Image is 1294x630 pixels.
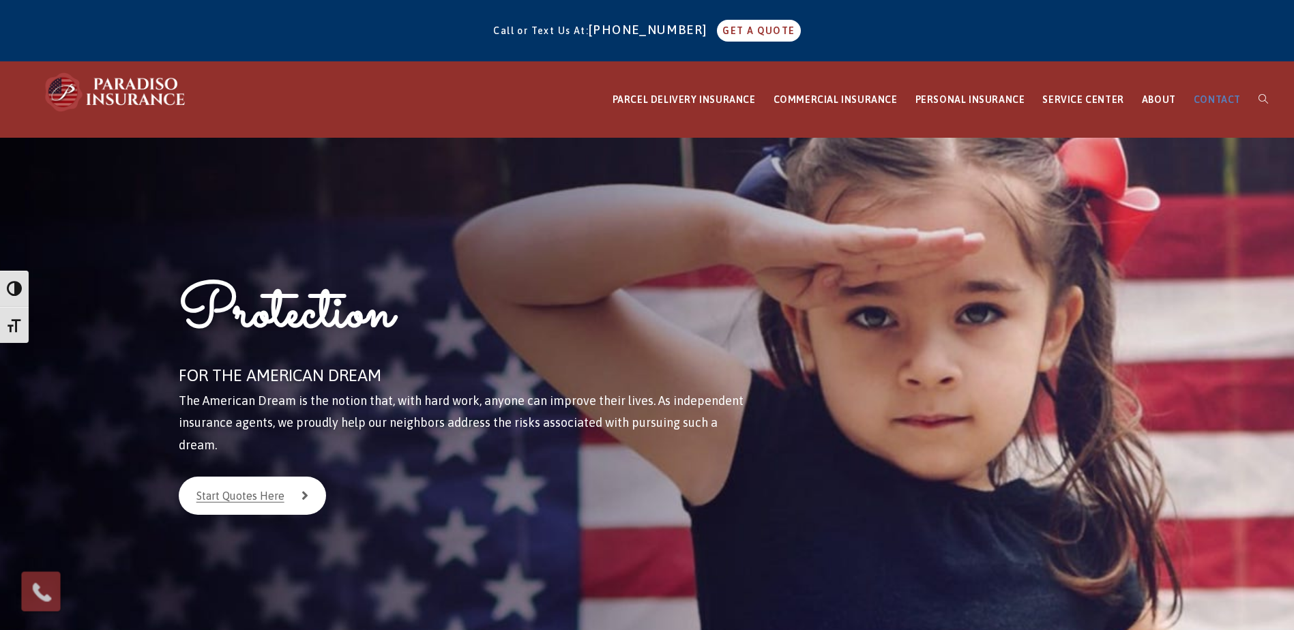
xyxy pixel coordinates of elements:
a: [PHONE_NUMBER] [589,22,714,37]
span: SERVICE CENTER [1042,94,1123,105]
img: Phone icon [30,580,54,603]
a: Start Quotes Here [179,477,326,515]
span: PERSONAL INSURANCE [915,94,1025,105]
span: Call or Text Us At: [493,25,589,36]
a: ABOUT [1133,62,1185,138]
span: The American Dream is the notion that, with hard work, anyone can improve their lives. As indepen... [179,393,744,452]
span: COMMERCIAL INSURANCE [774,94,898,105]
span: CONTACT [1194,94,1241,105]
a: COMMERCIAL INSURANCE [765,62,907,138]
span: FOR THE AMERICAN DREAM [179,366,381,385]
span: PARCEL DELIVERY INSURANCE [613,94,756,105]
a: GET A QUOTE [717,20,800,42]
a: PERSONAL INSURANCE [907,62,1034,138]
h1: Protection [179,274,748,361]
span: ABOUT [1142,94,1176,105]
img: Paradiso Insurance [41,72,191,112]
a: SERVICE CENTER [1033,62,1132,138]
a: PARCEL DELIVERY INSURANCE [604,62,765,138]
a: CONTACT [1185,62,1250,138]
